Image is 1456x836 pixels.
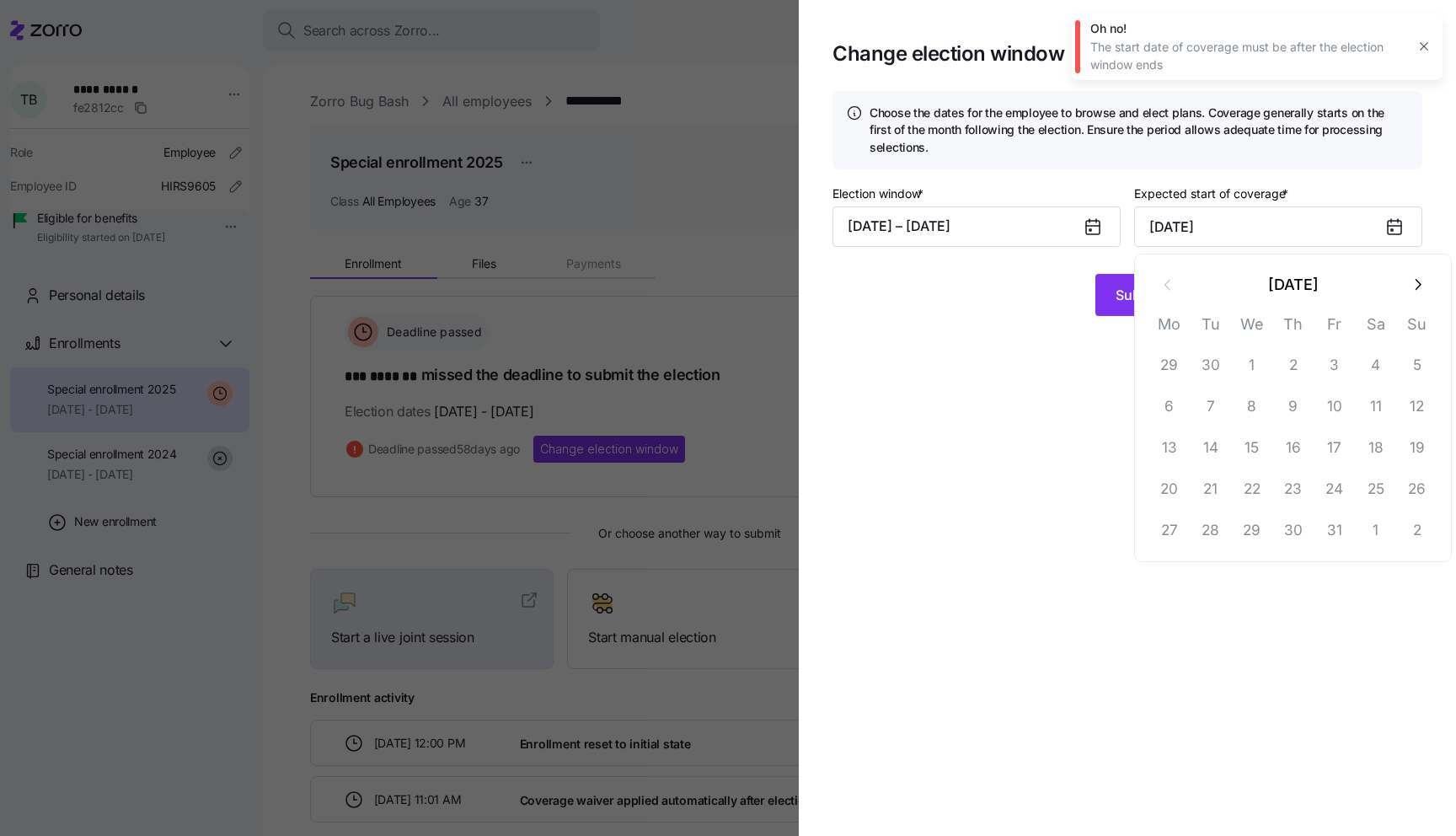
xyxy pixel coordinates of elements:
button: [DATE] – [DATE] [832,206,1121,247]
button: Submit [1095,274,1180,316]
button: 9 October 2025 [1273,386,1314,426]
button: [DATE] [1189,265,1397,305]
button: 14 October 2025 [1191,427,1231,468]
button: 30 October 2025 [1273,510,1314,550]
button: 11 October 2025 [1356,386,1396,426]
button: 1 November 2025 [1356,510,1396,550]
button: 13 October 2025 [1149,427,1190,468]
button: 22 October 2025 [1232,469,1272,509]
button: 12 October 2025 [1397,386,1437,426]
button: 23 October 2025 [1273,469,1314,509]
h4: Choose the dates for the employee to browse and elect plans. Coverage generally starts on the fir... [870,104,1409,156]
button: 25 October 2025 [1356,469,1396,509]
button: 3 October 2025 [1314,345,1355,385]
button: 2 October 2025 [1273,345,1314,385]
button: 1 October 2025 [1232,345,1272,385]
label: Election window [832,185,927,203]
button: 5 October 2025 [1397,345,1437,385]
button: 19 October 2025 [1397,427,1437,468]
button: 28 October 2025 [1191,510,1231,550]
input: MM/DD/YYYY [1134,206,1422,247]
th: Tu [1190,312,1231,345]
button: 26 October 2025 [1397,469,1437,509]
button: 29 October 2025 [1232,510,1272,550]
button: 16 October 2025 [1273,427,1314,468]
button: 18 October 2025 [1356,427,1396,468]
th: Fr [1314,312,1355,345]
button: 29 September 2025 [1149,345,1190,385]
div: The start date of coverage must be after the election window ends [1090,39,1405,73]
label: Expected start of coverage [1134,185,1292,203]
th: Th [1272,312,1314,345]
button: 10 October 2025 [1314,386,1355,426]
button: 31 October 2025 [1314,510,1355,550]
button: 24 October 2025 [1314,469,1355,509]
th: Mo [1148,312,1190,345]
th: Sa [1355,312,1396,345]
button: 17 October 2025 [1314,427,1355,468]
button: 7 October 2025 [1191,386,1231,426]
th: Su [1396,312,1437,345]
button: 6 October 2025 [1149,386,1190,426]
span: Submit [1116,285,1160,305]
div: Oh no! [1090,20,1405,37]
button: 30 September 2025 [1191,345,1231,385]
h1: Change election window [832,40,1064,67]
button: 21 October 2025 [1191,469,1231,509]
button: 27 October 2025 [1149,510,1190,550]
button: 2 November 2025 [1397,510,1437,550]
button: 4 October 2025 [1356,345,1396,385]
button: 20 October 2025 [1149,469,1190,509]
button: 15 October 2025 [1232,427,1272,468]
th: We [1231,312,1272,345]
button: 8 October 2025 [1232,386,1272,426]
